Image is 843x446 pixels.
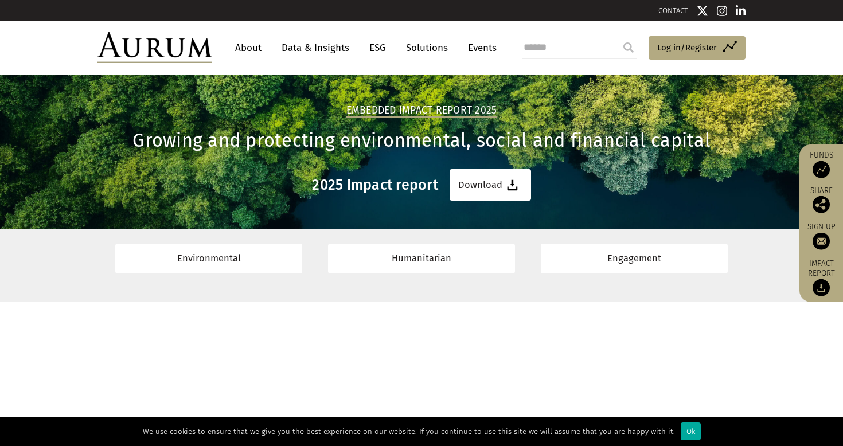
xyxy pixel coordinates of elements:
a: Sign up [805,222,837,250]
input: Submit [617,36,640,59]
a: Solutions [400,37,454,58]
a: Events [462,37,497,58]
img: Linkedin icon [736,5,746,17]
div: Share [805,187,837,213]
img: Aurum [97,32,212,63]
a: Download [450,169,531,201]
span: Log in/Register [657,41,717,54]
a: Environmental [115,244,302,273]
a: ESG [364,37,392,58]
img: Share this post [813,196,830,213]
img: Twitter icon [697,5,708,17]
div: Ok [681,422,701,440]
a: Funds [805,150,837,178]
a: About [229,37,267,58]
h1: Growing and protecting environmental, social and financial capital [97,130,746,152]
a: Humanitarian [328,244,515,273]
a: Engagement [541,244,728,273]
h3: 2025 Impact report [312,177,438,194]
a: CONTACT [658,6,688,15]
img: Access Funds [813,161,830,178]
a: Log in/Register [649,36,746,60]
a: Impact report [805,259,837,296]
img: Sign up to our newsletter [813,233,830,250]
h2: Embedded Impact report 2025 [346,104,497,118]
a: Data & Insights [276,37,355,58]
img: Instagram icon [717,5,727,17]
